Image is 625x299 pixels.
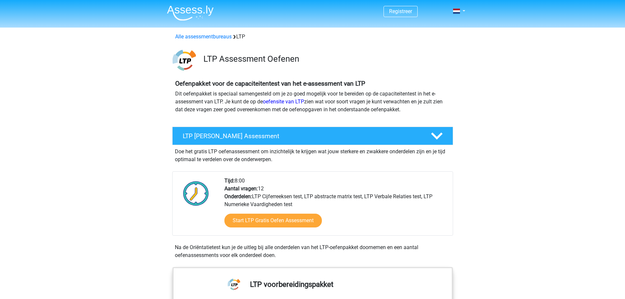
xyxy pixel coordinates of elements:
div: Na de Oriëntatietest kun je de uitleg bij alle onderdelen van het LTP-oefenpakket doornemen en ee... [172,244,453,259]
img: ltp.png [173,49,196,72]
a: Alle assessmentbureaus [175,33,232,40]
h4: LTP [PERSON_NAME] Assessment [183,132,420,140]
img: Klok [179,177,213,210]
b: Onderdelen: [224,193,252,200]
div: 8:00 12 LTP Cijferreeksen test, LTP abstracte matrix test, LTP Verbale Relaties test, LTP Numerie... [219,177,452,235]
b: Aantal vragen: [224,185,258,192]
a: Start LTP Gratis Oefen Assessment [224,214,322,227]
a: LTP [PERSON_NAME] Assessment [170,127,456,145]
b: Oefenpakket voor de capaciteitentest van het e-assessment van LTP [175,80,365,87]
b: Tijd: [224,178,235,184]
img: Assessly [167,5,214,21]
div: Doe het gratis LTP oefenassessment om inzichtelijk te krijgen wat jouw sterkere en zwakkere onder... [172,145,453,163]
a: Registreer [389,8,412,14]
h3: LTP Assessment Oefenen [203,54,448,64]
div: LTP [173,33,453,41]
a: oefensite van LTP [263,98,304,105]
p: Dit oefenpakket is speciaal samengesteld om je zo goed mogelijk voor te bereiden op de capaciteit... [175,90,450,114]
